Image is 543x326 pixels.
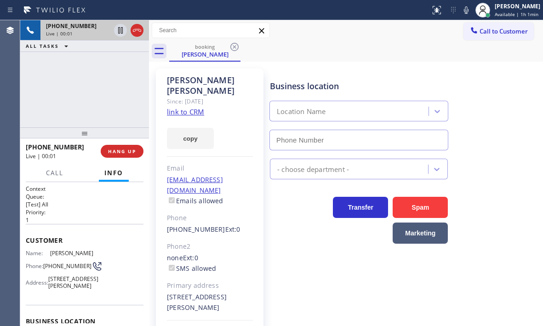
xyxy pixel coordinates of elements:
button: Transfer [333,197,388,218]
span: Ext: 0 [183,253,198,262]
div: Phone2 [167,241,253,252]
span: [PHONE_NUMBER] [43,263,91,269]
div: Since: [DATE] [167,96,253,107]
p: 1 [26,216,143,224]
a: link to CRM [167,107,204,116]
div: Location Name [277,106,326,117]
div: booking [170,43,240,50]
span: ALL TASKS [26,43,59,49]
div: Email [167,163,253,174]
button: Spam [393,197,448,218]
span: [PERSON_NAME] [50,250,96,257]
button: Call [40,164,69,182]
button: Hang up [131,24,143,37]
button: copy [167,128,214,149]
span: [STREET_ADDRESS][PERSON_NAME] [48,275,98,290]
span: [PHONE_NUMBER] [26,143,84,151]
p: [Test] All [26,200,143,208]
button: Call to Customer [463,23,534,40]
div: none [167,253,253,274]
span: Ext: 0 [225,225,240,234]
h2: Queue: [26,193,143,200]
div: [PERSON_NAME] [170,50,240,58]
span: Phone: [26,263,43,269]
span: Live | 00:01 [26,152,56,160]
div: - choose department - [277,164,349,174]
button: Hold Customer [114,24,127,37]
label: Emails allowed [167,196,223,205]
span: HANG UP [108,148,136,154]
input: Search [152,23,269,38]
div: [PERSON_NAME] [PERSON_NAME] [167,75,253,96]
input: SMS allowed [169,265,175,271]
span: Live | 00:01 [46,30,73,37]
div: Cristina Lam [170,41,240,61]
span: [PHONE_NUMBER] [46,22,97,30]
span: Call to Customer [480,27,528,35]
div: Phone [167,213,253,223]
input: Emails allowed [169,197,175,203]
span: Available | 1h 1min [495,11,538,17]
a: [PHONE_NUMBER] [167,225,225,234]
input: Phone Number [269,130,448,150]
div: [PERSON_NAME] [495,2,540,10]
span: Name: [26,250,50,257]
button: Marketing [393,223,448,244]
div: [STREET_ADDRESS][PERSON_NAME] [167,292,253,313]
span: Info [104,169,123,177]
button: Mute [460,4,473,17]
div: Primary address [167,280,253,291]
div: Business location [270,80,448,92]
span: Address: [26,279,48,286]
label: SMS allowed [167,264,216,273]
span: Customer [26,236,143,245]
a: [EMAIL_ADDRESS][DOMAIN_NAME] [167,175,223,194]
h2: Priority: [26,208,143,216]
button: ALL TASKS [20,40,77,51]
span: Call [46,169,63,177]
span: Business location [26,317,143,326]
button: Info [99,164,129,182]
h1: Context [26,185,143,193]
button: HANG UP [101,145,143,158]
